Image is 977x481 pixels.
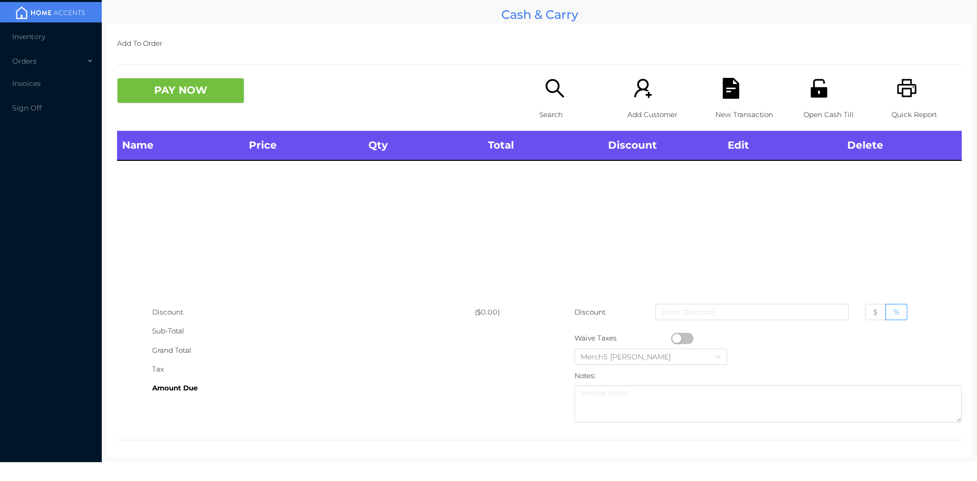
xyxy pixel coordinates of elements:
[842,131,962,160] th: Delete
[244,131,363,160] th: Price
[574,329,671,348] div: Waive Taxes
[809,78,829,99] i: icon: unlock
[12,32,45,41] span: Inventory
[363,131,483,160] th: Qty
[117,78,244,103] button: PAY NOW
[723,131,842,160] th: Edit
[715,354,721,361] i: icon: down
[475,303,539,322] div: ($0.00)
[892,105,962,124] p: Quick Report
[897,78,917,99] i: icon: printer
[721,78,741,99] i: icon: file-text
[117,34,962,53] p: Add To Order
[107,5,972,24] div: Cash & Carry
[12,5,89,20] img: mainBanner
[574,303,607,322] p: Discount
[574,372,596,380] label: Notes:
[539,105,610,124] p: Search
[152,379,475,398] div: Amount Due
[152,322,475,341] div: Sub-Total
[655,304,849,320] input: Enter Discount
[633,78,653,99] i: icon: user-add
[544,78,565,99] i: icon: search
[581,349,681,364] div: Merch5 Lawrence
[715,105,786,124] p: New Transaction
[12,103,42,112] span: Sign Off
[152,341,475,360] div: Grand Total
[627,105,698,124] p: Add Customer
[12,79,41,88] span: Invoices
[117,131,244,160] th: Name
[894,307,899,317] span: %
[152,360,475,379] div: Tax
[152,303,475,322] div: Discount
[873,307,878,317] span: $
[803,105,874,124] p: Open Cash Till
[483,131,602,160] th: Total
[603,131,723,160] th: Discount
